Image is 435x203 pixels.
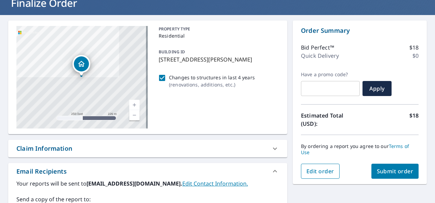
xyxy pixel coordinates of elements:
span: Apply [368,85,386,92]
button: Submit order [371,164,419,179]
p: Quick Delivery [301,52,339,60]
p: ( renovations, additions, etc. ) [169,81,255,88]
p: Estimated Total (USD): [301,111,360,128]
label: Your reports will be sent to [16,179,279,188]
label: Have a promo code? [301,71,360,78]
p: PROPERTY TYPE [159,26,276,32]
p: Residential [159,32,276,39]
div: Email Recipients [8,163,287,179]
a: EditContactInfo [182,180,248,187]
div: Claim Information [16,144,72,153]
div: Email Recipients [16,167,67,176]
b: [EMAIL_ADDRESS][DOMAIN_NAME]. [87,180,182,187]
button: Edit order [301,164,340,179]
p: $0 [412,52,419,60]
a: Terms of Use [301,143,409,155]
p: Changes to structures in last 4 years [169,74,255,81]
button: Apply [362,81,392,96]
p: [STREET_ADDRESS][PERSON_NAME] [159,55,276,64]
span: Submit order [377,167,413,175]
a: Current Level 17, Zoom Out [129,110,140,120]
div: Claim Information [8,140,287,157]
p: Order Summary [301,26,419,35]
p: $18 [409,43,419,52]
p: $18 [409,111,419,128]
p: BUILDING ID [159,49,185,55]
span: Edit order [306,167,334,175]
a: Current Level 17, Zoom In [129,100,140,110]
p: Bid Perfect™ [301,43,334,52]
p: By ordering a report you agree to our [301,143,419,155]
div: Dropped pin, building 1, Residential property, 53 Townley Ranch Dr Huntsville, TX 77320-2246 [72,55,90,76]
